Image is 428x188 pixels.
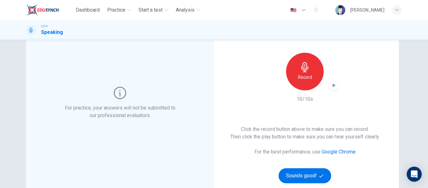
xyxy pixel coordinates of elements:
[279,168,331,183] button: Sounds good!
[297,95,313,103] h6: 10/10s
[335,5,345,15] img: Profile picture
[26,4,59,16] img: EduSynch logo
[350,6,384,14] div: [PERSON_NAME]
[322,149,356,155] a: Google Chrome
[230,126,380,141] h6: Click the record button above to make sure you can record. Then click the play button to make sur...
[298,73,312,81] h6: Record
[286,53,324,90] button: Record
[64,104,177,119] h6: For practice, your answers will not be submitted to our professional evaluators.
[136,4,171,16] button: Start a test
[26,4,73,16] a: EduSynch logo
[407,167,422,182] div: Open Intercom Messenger
[105,4,133,16] button: Practice
[138,6,163,14] span: Start a test
[41,24,48,29] span: CEFR
[176,6,195,14] span: Analysis
[254,148,356,156] h6: For the best performance, use
[41,29,63,36] h1: Speaking
[107,6,125,14] span: Practice
[73,4,102,16] button: Dashboard
[76,6,100,14] span: Dashboard
[173,4,203,16] button: Analysis
[290,8,297,13] img: en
